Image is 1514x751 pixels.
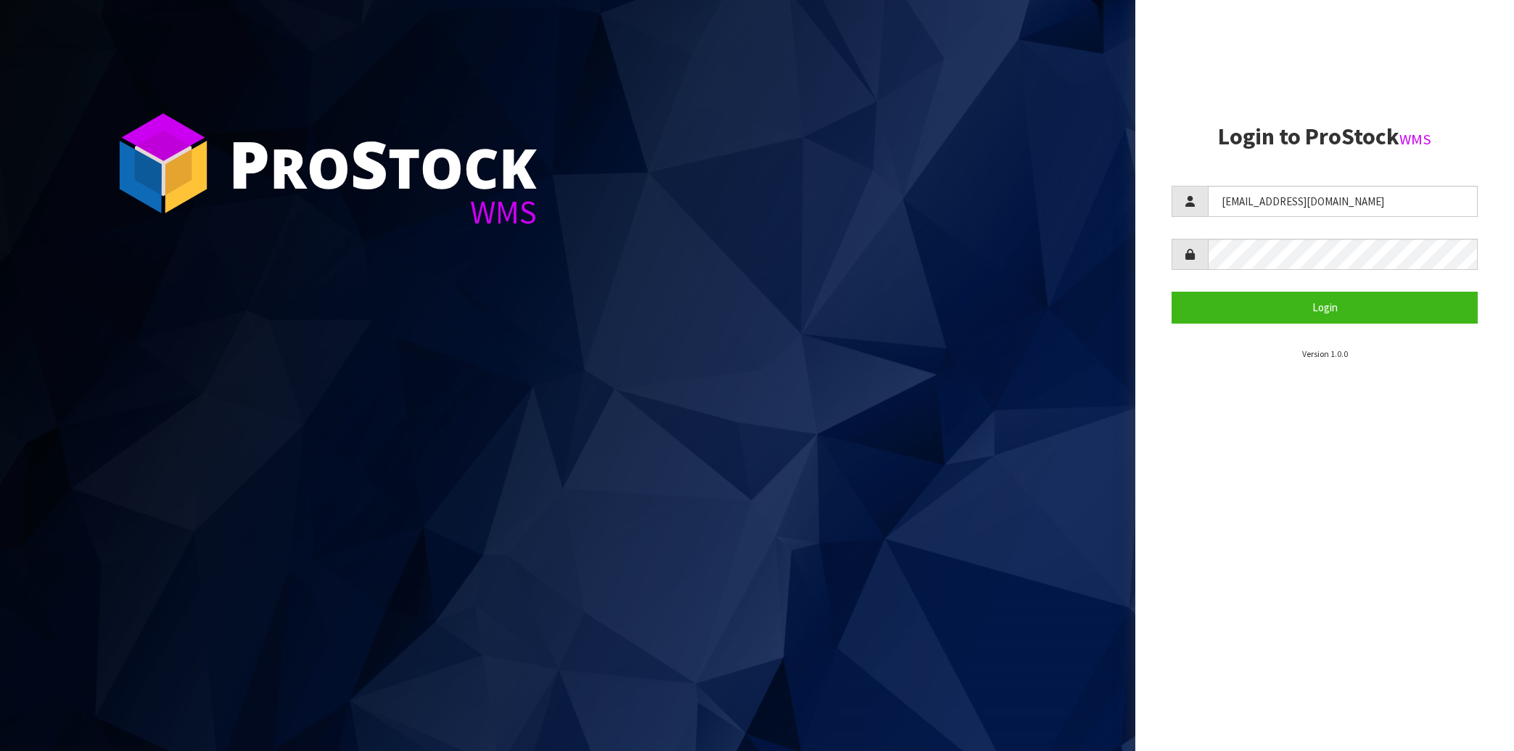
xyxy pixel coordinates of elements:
small: Version 1.0.0 [1302,348,1348,359]
span: P [229,119,270,208]
h2: Login to ProStock [1172,124,1478,149]
div: WMS [229,196,537,229]
span: S [350,119,388,208]
small: WMS [1399,130,1431,149]
button: Login [1172,292,1478,323]
div: ro tock [229,131,537,196]
input: Username [1208,186,1478,217]
img: ProStock Cube [109,109,218,218]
